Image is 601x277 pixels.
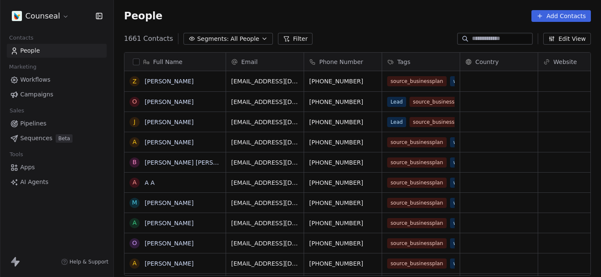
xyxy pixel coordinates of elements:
[278,33,313,45] button: Filter
[387,137,447,147] span: source_businessplan
[145,99,194,105] a: [PERSON_NAME]
[553,58,577,66] span: Website
[387,258,447,269] span: source_businessplan
[20,119,46,128] span: Pipelines
[387,198,447,208] span: source_businessplan
[132,138,137,146] div: A
[531,10,591,22] button: Add Contacts
[20,134,52,143] span: Sequences
[450,76,509,86] span: welcome_completed
[7,44,107,58] a: People
[309,259,377,268] span: [PHONE_NUMBER]
[387,178,447,188] span: source_businessplan
[387,157,447,168] span: source_businessplan
[145,220,194,226] a: [PERSON_NAME]
[6,148,27,161] span: Tools
[231,77,299,85] span: [EMAIL_ADDRESS][DOMAIN_NAME]
[20,75,51,84] span: Workflows
[124,71,226,276] div: grid
[231,219,299,227] span: [EMAIL_ADDRESS][DOMAIN_NAME]
[231,138,299,146] span: [EMAIL_ADDRESS][DOMAIN_NAME]
[6,104,28,117] span: Sales
[309,77,377,85] span: [PHONE_NUMBER]
[10,9,71,23] button: Counseal
[7,73,107,87] a: Workflows
[309,98,377,106] span: [PHONE_NUMBER]
[145,159,245,166] a: [PERSON_NAME] [PERSON_NAME]
[145,78,194,85] a: [PERSON_NAME]
[132,239,137,248] div: O
[460,53,538,71] div: Country
[12,11,22,21] img: counseal-logo-icon.png
[309,138,377,146] span: [PHONE_NUMBER]
[20,90,53,99] span: Campaigns
[231,158,299,167] span: [EMAIL_ADDRESS][DOMAIN_NAME]
[231,118,299,126] span: [EMAIL_ADDRESS][DOMAIN_NAME]
[226,53,304,71] div: Email
[543,33,591,45] button: Edit View
[145,260,194,267] a: [PERSON_NAME]
[61,258,108,265] a: Help & Support
[70,258,108,265] span: Help & Support
[309,239,377,248] span: [PHONE_NUMBER]
[450,218,509,228] span: welcome_completed
[132,178,137,187] div: A
[450,198,509,208] span: welcome_completed
[231,239,299,248] span: [EMAIL_ADDRESS][DOMAIN_NAME]
[25,11,60,21] span: Counseal
[7,88,107,101] a: Campaigns
[309,199,377,207] span: [PHONE_NUMBER]
[197,35,229,43] span: Segments:
[387,97,406,107] span: Lead
[387,117,406,127] span: Lead
[309,178,377,187] span: [PHONE_NUMBER]
[124,10,162,22] span: People
[450,137,509,147] span: welcome_completed
[145,200,194,206] a: [PERSON_NAME]
[231,199,299,207] span: [EMAIL_ADDRESS][DOMAIN_NAME]
[304,53,382,71] div: Phone Number
[309,118,377,126] span: [PHONE_NUMBER]
[20,46,40,55] span: People
[145,240,194,247] a: [PERSON_NAME]
[231,259,299,268] span: [EMAIL_ADDRESS][DOMAIN_NAME]
[387,218,447,228] span: source_businessplan
[387,238,447,248] span: source_businessplan
[5,32,37,44] span: Contacts
[397,58,410,66] span: Tags
[309,219,377,227] span: [PHONE_NUMBER]
[231,98,299,106] span: [EMAIL_ADDRESS][DOMAIN_NAME]
[132,77,137,86] div: Z
[132,259,137,268] div: A
[5,61,40,73] span: Marketing
[450,238,509,248] span: welcome_completed
[7,160,107,174] a: Apps
[319,58,363,66] span: Phone Number
[132,218,137,227] div: A
[241,58,258,66] span: Email
[410,117,469,127] span: source_businessplan
[124,34,173,44] span: 1661 Contacts
[7,131,107,145] a: SequencesBeta
[230,35,259,43] span: All People
[450,178,509,188] span: welcome_completed
[124,53,226,71] div: Full Name
[132,158,137,167] div: B
[387,76,447,86] span: source_businessplan
[145,119,194,125] a: [PERSON_NAME]
[475,58,499,66] span: Country
[450,157,509,168] span: welcome_completed
[145,179,155,186] a: A A
[145,139,194,146] a: [PERSON_NAME]
[410,97,469,107] span: source_businessplan
[231,178,299,187] span: [EMAIL_ADDRESS][DOMAIN_NAME]
[382,53,460,71] div: Tags
[20,178,49,186] span: AI Agents
[56,134,73,143] span: Beta
[7,175,107,189] a: AI Agents
[309,158,377,167] span: [PHONE_NUMBER]
[132,198,137,207] div: M
[153,58,183,66] span: Full Name
[20,163,35,172] span: Apps
[134,117,135,126] div: J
